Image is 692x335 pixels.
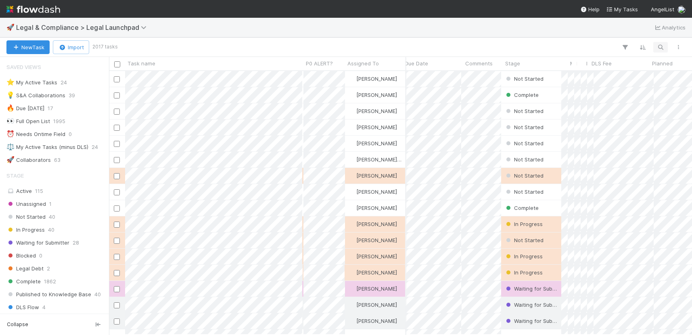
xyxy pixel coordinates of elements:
[114,286,120,292] input: Toggle Row Selected
[504,253,543,260] span: In Progress
[348,220,397,228] div: [PERSON_NAME]
[6,116,50,126] div: Full Open List
[7,321,28,328] span: Collapse
[504,236,544,244] div: Not Started
[348,75,397,83] div: [PERSON_NAME]
[114,173,120,179] input: Toggle Row Selected
[6,302,39,312] span: DLS Flow
[6,105,15,111] span: 🔥
[504,107,544,115] div: Not Started
[592,59,612,67] span: DLS Fee
[348,123,397,131] div: [PERSON_NAME]
[349,318,355,324] img: avatar_0b1dbcb8-f701-47e0-85bc-d79ccc0efe6c.png
[6,155,51,165] div: Collaborators
[6,251,36,261] span: Blocked
[349,285,355,292] img: avatar_0b1dbcb8-f701-47e0-85bc-d79ccc0efe6c.png
[349,75,355,82] img: avatar_0b1dbcb8-f701-47e0-85bc-d79ccc0efe6c.png
[6,212,46,222] span: Not Started
[504,220,543,228] div: In Progress
[92,43,118,50] small: 2017 tasks
[6,24,15,31] span: 🚀
[49,212,55,222] span: 40
[114,302,120,308] input: Toggle Row Selected
[6,117,15,124] span: 👀
[6,143,15,150] span: ⚖️
[504,285,558,293] div: Waiting for Submitter
[6,92,15,98] span: 💡
[6,225,45,235] span: In Progress
[114,222,120,228] input: Toggle Row Selected
[47,264,50,274] span: 2
[348,204,397,212] div: [PERSON_NAME]
[48,103,53,113] span: 17
[348,188,397,196] div: [PERSON_NAME]
[580,5,600,13] div: Help
[39,251,42,261] span: 0
[504,317,558,325] div: Waiting for Submitter
[356,92,397,98] span: [PERSON_NAME]
[6,289,91,299] span: Published to Knowledge Base
[504,221,543,227] span: In Progress
[114,157,120,163] input: Toggle Row Selected
[6,264,44,274] span: Legal Debt
[69,90,75,100] span: 39
[114,141,120,147] input: Toggle Row Selected
[504,301,567,308] span: Waiting for Submitter
[356,269,397,276] span: [PERSON_NAME]
[347,59,379,67] span: Assigned To
[69,129,72,139] span: 0
[114,318,120,325] input: Toggle Row Selected
[348,91,397,99] div: [PERSON_NAME]
[6,79,15,86] span: ⭐
[504,124,544,130] span: Not Started
[504,155,544,163] div: Not Started
[356,221,397,227] span: [PERSON_NAME]
[94,289,101,299] span: 40
[348,268,397,276] div: [PERSON_NAME]
[16,23,151,31] span: Legal & Compliance > Legal Launchpad
[61,77,67,88] span: 24
[504,204,539,212] div: Complete
[348,285,397,293] div: [PERSON_NAME]
[53,40,89,54] button: Import
[356,156,415,163] span: [PERSON_NAME] Bridge
[504,108,544,114] span: Not Started
[6,77,57,88] div: My Active Tasks
[6,103,44,113] div: Due [DATE]
[505,59,520,67] span: Stage
[6,130,15,137] span: ⏰
[348,155,401,163] div: [PERSON_NAME] Bridge
[6,90,65,100] div: S&A Collaborations
[114,205,120,211] input: Toggle Row Selected
[114,125,120,131] input: Toggle Row Selected
[504,301,558,309] div: Waiting for Submitter
[6,59,41,75] span: Saved Views
[44,276,56,287] span: 1862
[114,254,120,260] input: Toggle Row Selected
[6,40,50,54] button: NewTask
[6,186,107,196] div: Active
[6,156,15,163] span: 🚀
[6,129,65,139] div: Needs Ontime Field
[504,172,544,180] div: Not Started
[54,155,61,165] span: 63
[465,59,493,67] span: Comments
[349,92,355,98] img: avatar_ba76ddef-3fd0-4be4-9bc3-126ad567fcd5.png
[114,92,120,98] input: Toggle Row Selected
[114,61,120,67] input: Toggle All Rows Selected
[504,123,544,131] div: Not Started
[504,237,544,243] span: Not Started
[606,5,638,13] a: My Tasks
[577,59,577,67] span: Legal Services Category
[349,140,355,147] img: avatar_b5be9b1b-4537-4870-b8e7-50cc2287641b.png
[128,59,155,67] span: Task name
[73,238,79,248] span: 28
[349,221,355,227] img: avatar_cd087ddc-540b-4a45-9726-71183506ed6a.png
[504,318,567,324] span: Waiting for Submitter
[356,172,397,179] span: [PERSON_NAME]
[504,156,544,163] span: Not Started
[42,302,46,312] span: 4
[606,6,638,13] span: My Tasks
[504,268,543,276] div: In Progress
[6,199,46,209] span: Unassigned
